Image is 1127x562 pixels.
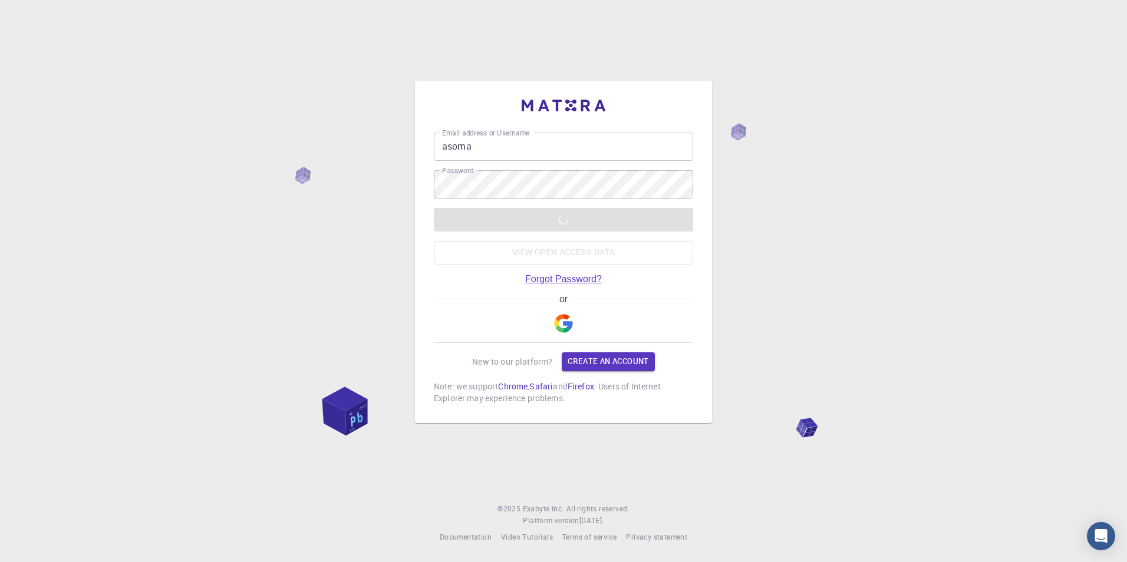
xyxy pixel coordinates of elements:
a: Privacy statement [626,531,687,543]
a: Firefox [568,381,594,392]
span: Video Tutorials [501,532,553,541]
span: Platform version [523,515,579,527]
span: Privacy statement [626,532,687,541]
a: [DATE]. [579,515,604,527]
img: Google [554,314,573,333]
a: Video Tutorials [501,531,553,543]
span: Terms of service [562,532,617,541]
span: [DATE] . [579,515,604,525]
span: © 2025 [497,503,522,515]
span: or [553,294,573,305]
a: Forgot Password? [525,274,602,285]
p: New to our platform? [472,356,552,368]
p: Note: we support , and . Users of Internet Explorer may experience problems. [434,381,693,404]
div: Open Intercom Messenger [1087,522,1115,550]
a: Create an account [562,352,654,371]
span: Documentation [440,532,492,541]
a: Documentation [440,531,492,543]
a: Terms of service [562,531,617,543]
span: Exabyte Inc. [523,504,564,513]
label: Password [442,166,473,176]
a: Exabyte Inc. [523,503,564,515]
a: Chrome [498,381,528,392]
a: Safari [529,381,553,392]
span: All rights reserved. [566,503,630,515]
label: Email address or Username [442,128,529,138]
